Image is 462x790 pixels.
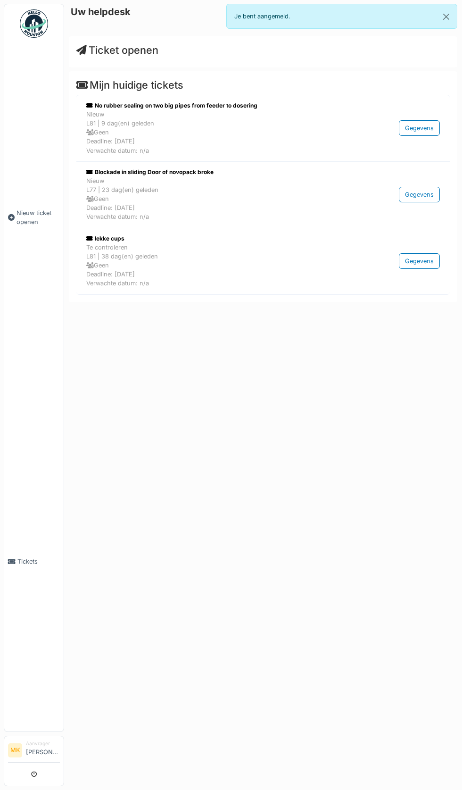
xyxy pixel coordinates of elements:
[86,176,358,222] div: Nieuw L77 | 23 dag(en) geleden Geen Deadline: [DATE] Verwachte datum: n/a
[86,243,358,288] div: Te controleren L81 | 38 dag(en) geleden Geen Deadline: [DATE] Verwachte datum: n/a
[86,110,358,155] div: Nieuw L81 | 9 dag(en) geleden Geen Deadline: [DATE] Verwachte datum: n/a
[4,43,64,392] a: Nieuw ticket openen
[17,557,60,566] span: Tickets
[399,120,440,136] div: Gegevens
[71,6,131,17] h6: Uw helpdesk
[86,168,358,176] div: Blockade in sliding Door of novopack broke
[8,743,22,757] li: MK
[86,234,358,243] div: lekke cups
[8,740,60,763] a: MK Aanvrager[PERSON_NAME]
[16,208,60,226] span: Nieuw ticket openen
[436,4,457,29] button: Close
[399,253,440,269] div: Gegevens
[26,740,60,760] li: [PERSON_NAME]
[399,187,440,202] div: Gegevens
[26,740,60,747] div: Aanvrager
[84,166,442,224] a: Blockade in sliding Door of novopack broke NieuwL77 | 23 dag(en) geleden GeenDeadline: [DATE]Verw...
[76,44,158,56] a: Ticket openen
[86,101,358,110] div: No rubber sealing on two big pipes from feeder to dosering
[76,79,450,91] h4: Mijn huidige tickets
[84,99,442,158] a: No rubber sealing on two big pipes from feeder to dosering NieuwL81 | 9 dag(en) geleden GeenDeadl...
[84,232,442,291] a: lekke cups Te controlerenL81 | 38 dag(en) geleden GeenDeadline: [DATE]Verwachte datum: n/a Gegevens
[20,9,48,38] img: Badge_color-CXgf-gQk.svg
[4,392,64,732] a: Tickets
[226,4,457,29] div: Je bent aangemeld.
